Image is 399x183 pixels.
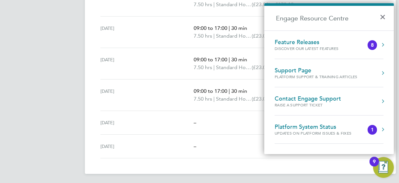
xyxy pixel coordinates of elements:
[194,1,212,7] span: 7.50 hrs
[194,119,196,126] span: –
[216,64,252,71] span: Standard Hourly
[213,1,215,7] span: |
[380,8,389,22] button: Close
[213,33,215,39] span: |
[100,24,194,40] div: [DATE]
[100,119,194,127] div: [DATE]
[264,6,394,30] h2: Engage Resource Centre
[231,56,247,63] span: 30 min
[264,3,394,154] div: Engage Resource Centre
[275,74,358,79] div: Platform Support & Training Articles
[229,25,230,31] span: |
[252,64,275,70] span: (£23.08) =
[194,88,227,94] span: 09:00 to 17:00
[100,56,194,71] div: [DATE]
[373,157,394,178] button: Open Resource Center, 9 new notifications
[194,25,227,31] span: 09:00 to 17:00
[229,56,230,63] span: |
[275,67,358,74] div: Support Page
[100,87,194,103] div: [DATE]
[216,1,252,8] span: Standard Hourly
[194,64,212,70] span: 7.50 hrs
[194,143,196,149] span: –
[275,130,364,136] div: Updates on Platform Issues & Fixes
[194,96,212,102] span: 7.50 hrs
[373,162,376,170] div: 9
[275,39,351,46] div: Feature Releases
[216,95,252,103] span: Standard Hourly
[194,33,212,39] span: 7.50 hrs
[252,33,275,39] span: (£23.08) =
[213,96,215,102] span: |
[213,64,215,70] span: |
[194,56,227,63] span: 09:00 to 17:00
[275,95,341,102] div: Contact Engage Support
[275,123,364,130] div: Platform System Status
[229,88,230,94] span: |
[231,25,247,31] span: 30 min
[252,1,275,7] span: (£23.08) =
[275,102,341,108] div: Raise a Support Ticket
[216,32,252,40] span: Standard Hourly
[275,1,294,7] span: £173.10
[231,88,247,94] span: 30 min
[275,46,351,51] div: Discover our latest features
[100,142,194,150] div: [DATE]
[252,96,275,102] span: (£23.08) =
